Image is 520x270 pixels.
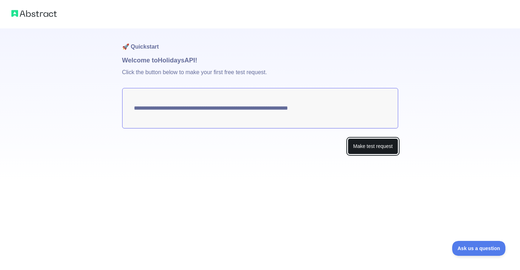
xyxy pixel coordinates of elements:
[122,28,398,55] h1: 🚀 Quickstart
[122,55,398,65] h1: Welcome to Holidays API!
[348,138,398,154] button: Make test request
[452,241,506,256] iframe: Toggle Customer Support
[11,9,57,18] img: Abstract logo
[122,65,398,88] p: Click the button below to make your first free test request.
